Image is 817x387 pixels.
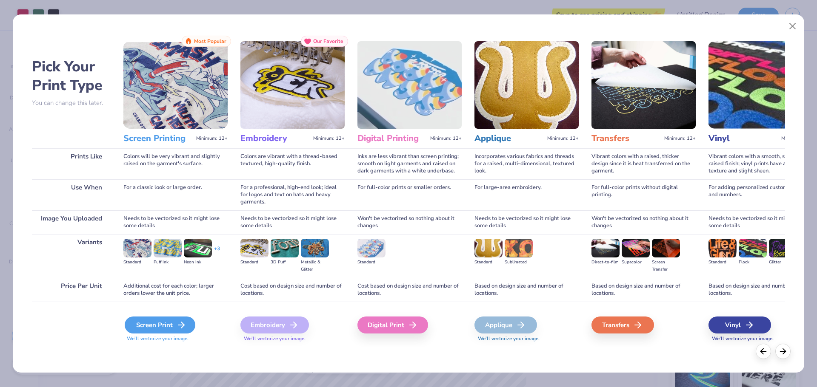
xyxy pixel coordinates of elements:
[357,239,386,257] img: Standard
[708,210,813,234] div: Needs to be vectorized so it might lose some details
[474,133,544,144] h3: Applique
[591,210,696,234] div: Won't be vectorized so nothing about it changes
[474,278,579,302] div: Based on design size and number of locations.
[123,278,228,302] div: Additional cost for each color; larger orders lower the unit price.
[591,278,696,302] div: Based on design size and number of locations.
[32,179,111,210] div: Use When
[240,335,345,342] span: We'll vectorize your image.
[708,133,778,144] h3: Vinyl
[474,210,579,234] div: Needs to be vectorized so it might lose some details
[271,239,299,257] img: 3D Puff
[357,259,386,266] div: Standard
[123,133,193,144] h3: Screen Printing
[123,148,228,179] div: Colors will be very vibrant and slightly raised on the garment's surface.
[591,179,696,210] div: For full-color prints without digital printing.
[591,41,696,129] img: Transfers
[32,99,111,107] p: You can change this later.
[474,316,537,333] div: Applique
[271,259,299,266] div: 3D Puff
[240,278,345,302] div: Cost based on design size and number of locations.
[240,148,345,179] div: Colors are vibrant with a thread-based textured, high-quality finish.
[240,239,269,257] img: Standard
[123,210,228,234] div: Needs to be vectorized so it might lose some details
[474,239,503,257] img: Standard
[313,38,343,44] span: Our Favorite
[591,148,696,179] div: Vibrant colors with a raised, thicker design since it is heat transferred on the garment.
[194,38,226,44] span: Most Popular
[123,239,151,257] img: Standard
[708,41,813,129] img: Vinyl
[240,41,345,129] img: Embroidery
[125,316,195,333] div: Screen Print
[313,136,345,141] span: Minimum: 12+
[708,259,737,266] div: Standard
[622,239,650,257] img: Supacolor
[240,133,310,144] h3: Embroidery
[474,335,579,342] span: We'll vectorize your image.
[357,133,427,144] h3: Digital Printing
[154,259,182,266] div: Puff Ink
[652,239,680,257] img: Screen Transfer
[622,259,650,266] div: Supacolor
[357,41,462,129] img: Digital Printing
[652,259,680,273] div: Screen Transfer
[474,41,579,129] img: Applique
[591,259,620,266] div: Direct-to-film
[708,239,737,257] img: Standard
[505,259,533,266] div: Sublimated
[430,136,462,141] span: Minimum: 12+
[474,259,503,266] div: Standard
[708,278,813,302] div: Based on design size and number of locations.
[32,57,111,95] h2: Pick Your Print Type
[32,234,111,278] div: Variants
[184,239,212,257] img: Neon Ink
[357,278,462,302] div: Cost based on design size and number of locations.
[154,239,182,257] img: Puff Ink
[739,259,767,266] div: Flock
[474,148,579,179] div: Incorporates various fabrics and threads for a raised, multi-dimensional, textured look.
[357,316,428,333] div: Digital Print
[357,179,462,210] div: For full-color prints or smaller orders.
[123,259,151,266] div: Standard
[357,210,462,234] div: Won't be vectorized so nothing about it changes
[301,239,329,257] img: Metallic & Glitter
[474,179,579,210] div: For large-area embroidery.
[32,210,111,234] div: Image You Uploaded
[301,259,329,273] div: Metallic & Glitter
[591,133,661,144] h3: Transfers
[769,259,797,266] div: Glitter
[123,41,228,129] img: Screen Printing
[240,210,345,234] div: Needs to be vectorized so it might lose some details
[357,148,462,179] div: Inks are less vibrant than screen printing; smooth on light garments and raised on dark garments ...
[708,316,771,333] div: Vinyl
[505,239,533,257] img: Sublimated
[708,148,813,179] div: Vibrant colors with a smooth, slightly raised finish; vinyl prints have a consistent texture and ...
[123,179,228,210] div: For a classic look or large order.
[32,278,111,302] div: Price Per Unit
[240,179,345,210] div: For a professional, high-end look; ideal for logos and text on hats and heavy garments.
[184,259,212,266] div: Neon Ink
[240,316,309,333] div: Embroidery
[781,136,813,141] span: Minimum: 12+
[240,259,269,266] div: Standard
[785,18,801,34] button: Close
[214,245,220,260] div: + 3
[123,335,228,342] span: We'll vectorize your image.
[739,239,767,257] img: Flock
[32,148,111,179] div: Prints Like
[591,316,654,333] div: Transfers
[769,239,797,257] img: Glitter
[196,136,228,141] span: Minimum: 12+
[547,136,579,141] span: Minimum: 12+
[591,239,620,257] img: Direct-to-film
[708,335,813,342] span: We'll vectorize your image.
[664,136,696,141] span: Minimum: 12+
[708,179,813,210] div: For adding personalized custom names and numbers.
